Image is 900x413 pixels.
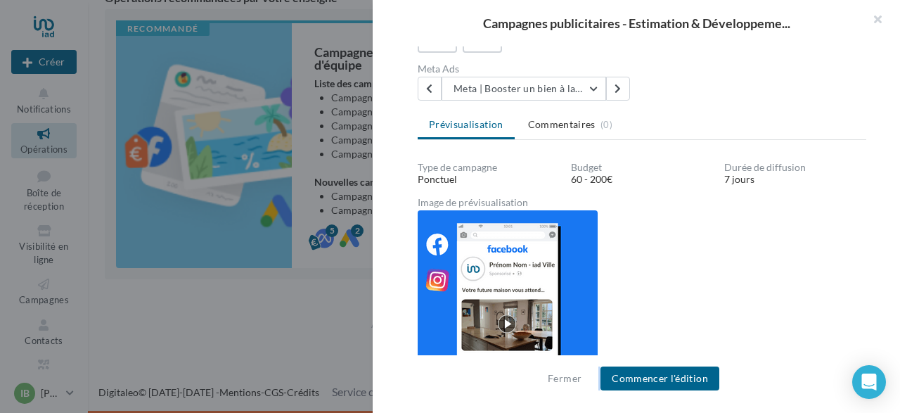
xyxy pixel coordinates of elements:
div: 7 jours [724,172,866,186]
div: 60 - 200€ [571,172,713,186]
button: Commencer l'édition [600,367,719,390]
span: Campagnes publicitaires - Estimation & Développeme... [483,17,790,30]
div: Meta Ads [418,64,636,74]
button: Meta | Booster un bien à la vente [442,77,606,101]
div: Ponctuel [418,172,560,186]
div: Open Intercom Messenger [852,365,886,399]
div: Image de prévisualisation [418,198,866,208]
div: Durée de diffusion [724,163,866,172]
div: Budget [571,163,713,172]
span: Commentaires [528,117,596,132]
span: (0) [600,119,612,130]
button: Fermer [542,370,587,387]
div: Type de campagne [418,163,560,172]
img: 736ad02736ab3527855fa73506b1547a.png [418,210,598,368]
